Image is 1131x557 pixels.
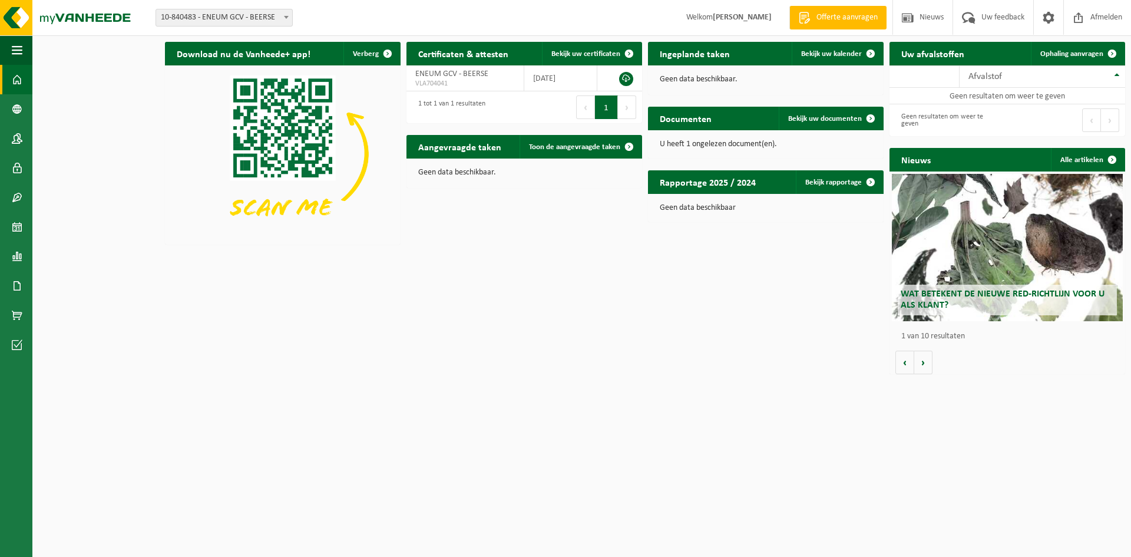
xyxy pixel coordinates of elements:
button: 1 [595,95,618,119]
a: Wat betekent de nieuwe RED-richtlijn voor u als klant? [892,174,1123,321]
div: Geen resultaten om weer te geven [895,107,1001,133]
span: Toon de aangevraagde taken [529,143,620,151]
button: Next [1101,108,1119,132]
span: Verberg [353,50,379,58]
h2: Ingeplande taken [648,42,742,65]
p: Geen data beschikbaar. [418,169,630,177]
td: Geen resultaten om weer te geven [889,88,1125,104]
td: [DATE] [524,65,597,91]
p: Geen data beschikbaar [660,204,872,212]
a: Toon de aangevraagde taken [520,135,641,159]
a: Bekijk uw certificaten [542,42,641,65]
h2: Uw afvalstoffen [889,42,976,65]
strong: [PERSON_NAME] [713,13,772,22]
a: Bekijk uw documenten [779,107,882,130]
span: ENEUM GCV - BEERSE [415,70,488,78]
span: Bekijk uw kalender [801,50,862,58]
a: Bekijk rapportage [796,170,882,194]
a: Ophaling aanvragen [1031,42,1124,65]
span: 10-840483 - ENEUM GCV - BEERSE [156,9,293,27]
a: Bekijk uw kalender [792,42,882,65]
h2: Rapportage 2025 / 2024 [648,170,768,193]
button: Volgende [914,351,932,374]
span: Bekijk uw certificaten [551,50,620,58]
span: 10-840483 - ENEUM GCV - BEERSE [156,9,292,26]
span: Afvalstof [968,72,1002,81]
h2: Download nu de Vanheede+ app! [165,42,322,65]
h2: Documenten [648,107,723,130]
button: Previous [576,95,595,119]
span: VLA704041 [415,79,515,88]
div: 1 tot 1 van 1 resultaten [412,94,485,120]
h2: Certificaten & attesten [406,42,520,65]
span: Bekijk uw documenten [788,115,862,123]
a: Offerte aanvragen [789,6,887,29]
img: Download de VHEPlus App [165,65,401,242]
p: U heeft 1 ongelezen document(en). [660,140,872,149]
span: Wat betekent de nieuwe RED-richtlijn voor u als klant? [901,289,1104,310]
button: Vorige [895,351,914,374]
span: Ophaling aanvragen [1040,50,1103,58]
button: Verberg [343,42,399,65]
button: Previous [1082,108,1101,132]
a: Alle artikelen [1051,148,1124,172]
button: Next [618,95,636,119]
p: 1 van 10 resultaten [901,332,1119,341]
span: Offerte aanvragen [813,12,881,24]
p: Geen data beschikbaar. [660,75,872,84]
h2: Nieuws [889,148,943,171]
h2: Aangevraagde taken [406,135,513,158]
